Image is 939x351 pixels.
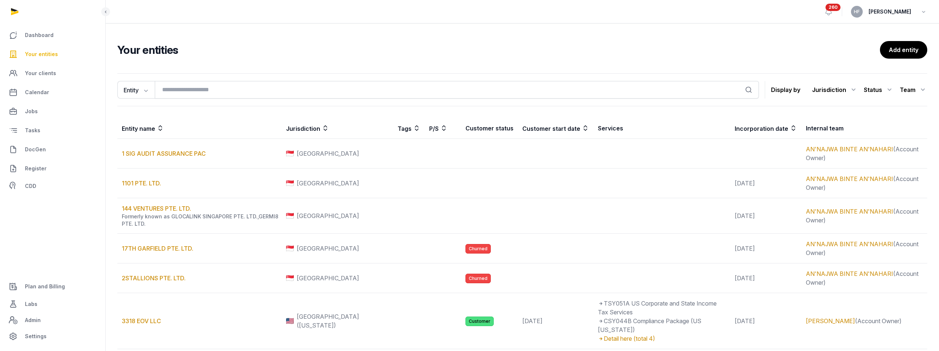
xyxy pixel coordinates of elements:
td: [DATE] [730,263,801,293]
th: Customer start date [518,118,593,139]
td: [DATE] [730,234,801,263]
div: (Account Owner) [806,174,923,192]
a: DocGen [6,141,99,158]
th: Tags [393,118,425,139]
a: Admin [6,313,99,328]
a: Register [6,160,99,177]
span: DocGen [25,145,46,154]
th: Jurisdiction [282,118,393,139]
span: [GEOGRAPHIC_DATA] [297,244,359,253]
a: 144 VENTURES PTE. LTD. [122,205,191,212]
span: 260 [826,4,841,11]
span: Churned [465,274,491,283]
span: Plan and Billing [25,282,65,291]
a: [PERSON_NAME] [806,317,855,325]
a: AN'NAJWA BINTE AN'NAHARI [806,240,893,248]
span: Settings [25,332,47,341]
td: [DATE] [730,198,801,234]
th: Customer status [461,118,518,139]
span: Jobs [25,107,38,116]
button: HF [851,6,863,18]
div: Detail here (total 4) [598,334,726,343]
span: Customer [465,317,494,326]
a: AN'NAJWA BINTE AN'NAHARI [806,270,893,277]
span: [PERSON_NAME] [869,7,911,16]
a: Add entity [880,41,927,59]
h2: Your entities [117,43,880,56]
th: P/S [425,118,461,139]
a: 1101 PTE. LTD. [122,180,161,187]
span: Tasks [25,126,40,135]
td: [DATE] [730,169,801,198]
span: Labs [25,300,37,308]
a: Your clients [6,64,99,82]
a: 1 SIG AUDIT ASSURANCE PAC [122,150,206,157]
div: (Account Owner) [806,240,923,257]
div: (Account Owner) [806,145,923,162]
span: TSY051A US Corporate and State Income Tax Services [598,300,717,316]
div: (Account Owner) [806,317,923,325]
div: Team [900,84,927,96]
span: [GEOGRAPHIC_DATA] [297,274,359,282]
a: Jobs [6,103,99,120]
td: [DATE] [518,293,593,349]
span: Your clients [25,69,56,78]
a: AN'NAJWA BINTE AN'NAHARI [806,175,893,182]
th: Services [593,118,731,139]
span: [GEOGRAPHIC_DATA] [297,149,359,158]
a: Your entities [6,45,99,63]
a: Plan and Billing [6,278,99,295]
span: [GEOGRAPHIC_DATA] ([US_STATE]) [297,312,389,330]
div: (Account Owner) [806,269,923,287]
span: Register [25,164,47,173]
a: AN'NAJWA BINTE AN'NAHARI [806,208,893,215]
a: 17TH GARFIELD PTE. LTD. [122,245,193,252]
a: 3318 EOV LLC [122,317,161,325]
span: [GEOGRAPHIC_DATA] [297,211,359,220]
th: Entity name [117,118,282,139]
p: Display by [771,84,800,96]
span: [GEOGRAPHIC_DATA] [297,179,359,188]
div: Status [864,84,894,96]
a: Calendar [6,84,99,101]
th: Internal team [801,118,927,139]
span: CDD [25,182,36,191]
span: CSY044B Compliance Package (US [US_STATE]) [598,317,701,333]
td: [DATE] [730,293,801,349]
div: (Account Owner) [806,207,923,225]
div: Jurisdiction [812,84,858,96]
a: Labs [6,295,99,313]
span: Your entities [25,50,58,59]
a: Settings [6,328,99,345]
button: Entity [117,81,155,99]
span: Churned [465,244,491,254]
a: AN'NAJWA BINTE AN'NAHARI [806,145,893,153]
th: Incorporation date [730,118,801,139]
a: 2STALLIONS PTE. LTD. [122,274,186,282]
a: Tasks [6,122,99,139]
a: Dashboard [6,26,99,44]
span: Dashboard [25,31,54,40]
div: Formerly known as GLOCALINK SINGAPORE PTE. LTD.,GERMI8 PTE. LTD. [122,213,281,228]
span: Admin [25,316,41,325]
span: HF [854,10,860,14]
span: Calendar [25,88,49,97]
a: CDD [6,179,99,193]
